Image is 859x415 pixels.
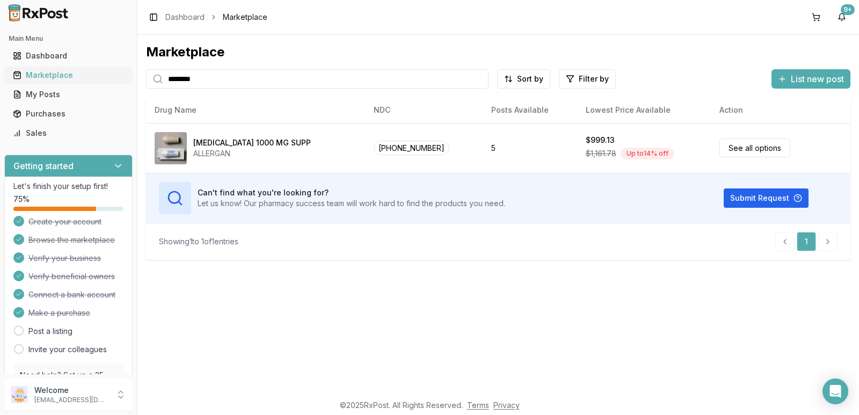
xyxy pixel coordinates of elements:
span: Connect a bank account [28,289,115,300]
nav: pagination [775,232,838,251]
p: Let's finish your setup first! [13,181,123,192]
div: Open Intercom Messenger [822,378,848,404]
a: Purchases [9,104,128,123]
div: Dashboard [13,50,124,61]
th: Posts Available [483,97,577,123]
span: List new post [791,72,844,85]
span: Verify your business [28,253,101,264]
h2: Main Menu [9,34,128,43]
div: 9+ [841,4,855,15]
span: Create your account [28,216,101,227]
button: List new post [771,69,850,89]
a: See all options [719,139,790,157]
img: RxPost Logo [4,4,73,21]
a: My Posts [9,85,128,104]
div: Showing 1 to 1 of 1 entries [159,236,238,247]
a: List new post [771,75,850,85]
a: Terms [467,401,489,410]
div: Marketplace [146,43,850,61]
button: 9+ [833,9,850,26]
a: Marketplace [9,65,128,85]
span: Sort by [517,74,543,84]
div: My Posts [13,89,124,100]
div: ALLERGAN [193,148,311,159]
td: 5 [483,123,577,173]
div: Sales [13,128,124,139]
span: Make a purchase [28,308,90,318]
button: Sales [4,125,133,142]
a: Post a listing [28,326,72,337]
img: User avatar [11,386,28,403]
th: Lowest Price Available [577,97,711,123]
button: Marketplace [4,67,133,84]
button: Purchases [4,105,133,122]
span: Browse the marketplace [28,235,115,245]
span: [PHONE_NUMBER] [374,141,449,155]
h3: Getting started [13,159,74,172]
th: Action [711,97,850,123]
a: Dashboard [9,46,128,65]
a: Privacy [493,401,520,410]
span: Filter by [579,74,609,84]
button: Submit Request [724,188,809,208]
div: Up to 14 % off [621,148,674,159]
a: Invite your colleagues [28,344,107,355]
div: $999.13 [586,135,615,145]
th: Drug Name [146,97,365,123]
div: [MEDICAL_DATA] 1000 MG SUPP [193,137,311,148]
h3: Can't find what you're looking for? [198,187,505,198]
button: Sort by [497,69,550,89]
p: Need help? Set up a 25 minute call with our team to set up. [20,370,117,402]
p: [EMAIL_ADDRESS][DOMAIN_NAME] [34,396,109,404]
button: Filter by [559,69,616,89]
span: $1,161.78 [586,148,616,159]
button: Dashboard [4,47,133,64]
div: Marketplace [13,70,124,81]
th: NDC [365,97,483,123]
a: 1 [797,232,816,251]
span: Marketplace [223,12,267,23]
p: Welcome [34,385,109,396]
p: Let us know! Our pharmacy success team will work hard to find the products you need. [198,198,505,209]
div: Purchases [13,108,124,119]
a: Dashboard [165,12,205,23]
img: Canasa 1000 MG SUPP [155,132,187,164]
nav: breadcrumb [165,12,267,23]
button: My Posts [4,86,133,103]
a: Sales [9,123,128,143]
span: 75 % [13,194,30,205]
span: Verify beneficial owners [28,271,115,282]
